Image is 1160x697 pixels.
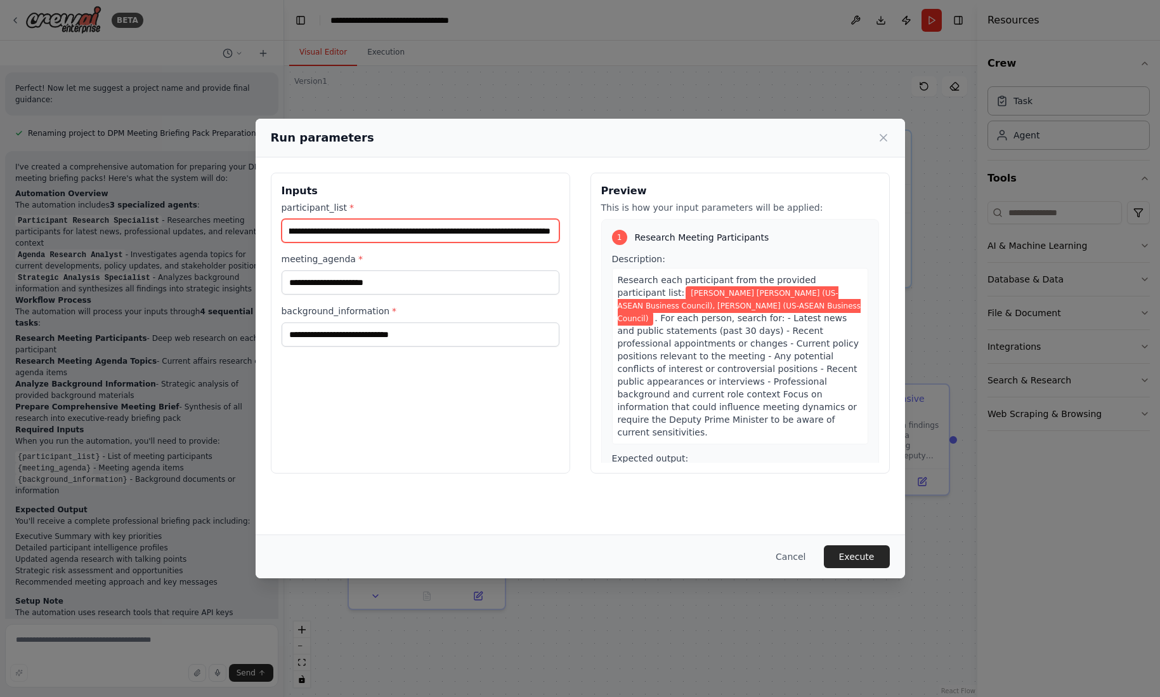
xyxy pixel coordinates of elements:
h3: Inputs [282,183,559,199]
h3: Preview [601,183,879,199]
span: Research each participant from the provided participant list: [618,275,816,298]
span: . For each person, search for: - Latest news and public statements (past 30 days) - Recent profes... [618,313,859,437]
div: 1 [612,230,627,245]
label: participant_list [282,201,559,214]
span: Research Meeting Participants [635,231,769,244]
label: meeting_agenda [282,253,559,265]
span: Expected output: [612,453,689,463]
h2: Run parameters [271,129,374,147]
p: This is how your input parameters will be applied: [601,201,879,214]
span: Description: [612,254,665,264]
button: Execute [824,545,890,568]
label: background_information [282,305,559,317]
button: Cancel [766,545,816,568]
span: Variable: participant_list [618,286,861,326]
